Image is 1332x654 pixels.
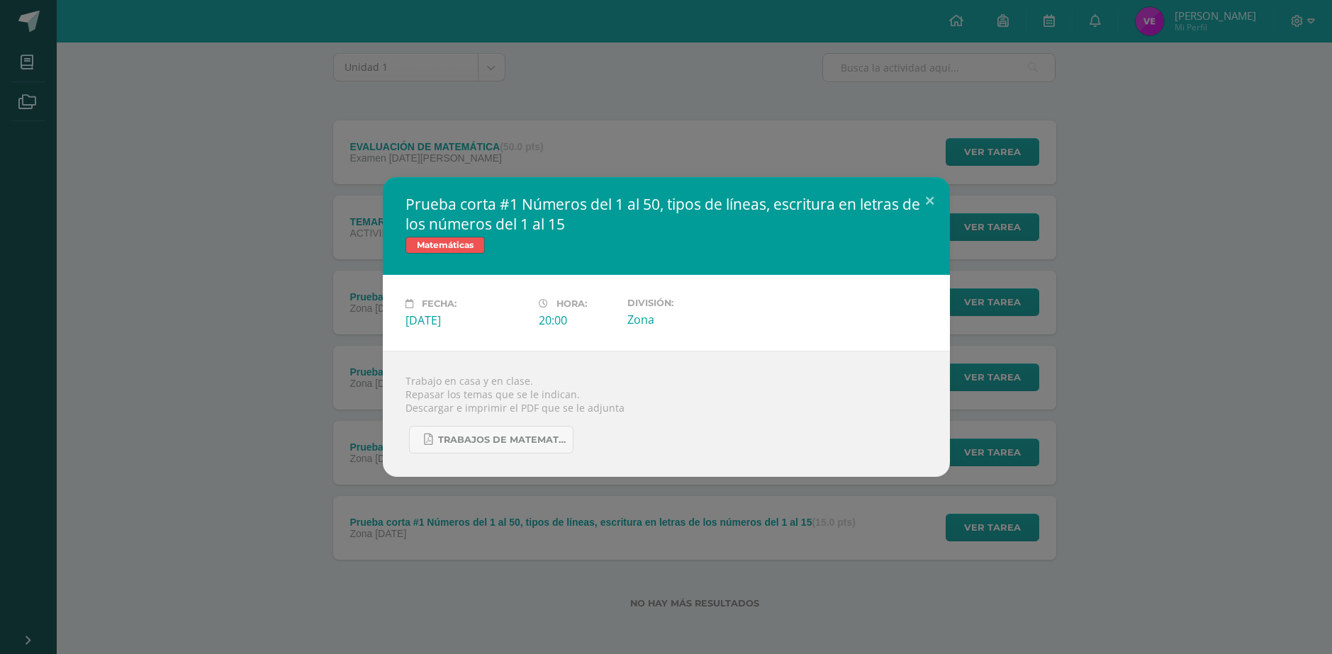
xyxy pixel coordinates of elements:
[409,426,573,453] a: TRABAJOS DE MATEMATICA 125.pdf
[910,177,950,225] button: Close (Esc)
[438,434,566,446] span: TRABAJOS DE MATEMATICA 125.pdf
[405,237,485,254] span: Matemáticas
[422,298,457,309] span: Fecha:
[556,298,587,309] span: Hora:
[405,194,927,234] h2: Prueba corta #1 Números del 1 al 50, tipos de líneas, escritura en letras de los números del 1 al 15
[627,312,749,327] div: Zona
[383,351,950,477] div: Trabajo en casa y en clase. Repasar los temas que se le indican. Descargar e imprimir el PDF que ...
[539,312,616,328] div: 20:00
[405,312,527,328] div: [DATE]
[627,298,749,308] label: División:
